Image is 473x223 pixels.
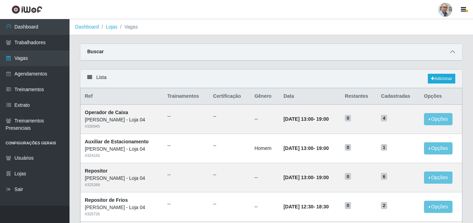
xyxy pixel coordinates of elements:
[284,145,329,151] strong: -
[85,110,128,115] strong: Operador de Caixa
[341,88,377,105] th: Restantes
[381,202,387,209] span: 2
[106,24,117,30] a: Lojas
[250,163,279,192] td: --
[213,113,246,120] ul: --
[424,142,452,154] button: Opções
[428,74,455,83] a: Adicionar
[284,175,329,180] strong: -
[163,88,209,105] th: Trainamentos
[85,124,159,129] div: # 330945
[250,104,279,134] td: --
[168,171,205,178] ul: --
[420,88,462,105] th: Opções
[381,144,387,151] span: 1
[381,115,387,122] span: 4
[284,145,313,151] time: [DATE] 13:00
[424,201,452,213] button: Opções
[87,49,104,54] strong: Buscar
[345,115,351,122] span: 0
[213,200,246,208] ul: --
[85,139,149,144] strong: Auxiliar de Estacionamento
[117,23,138,31] li: Vagas
[85,204,159,211] div: [PERSON_NAME] - Loja 04
[250,134,279,163] td: Homem
[381,173,387,180] span: 6
[168,142,205,149] ul: --
[316,145,329,151] time: 19:00
[168,200,205,208] ul: --
[80,70,462,88] div: Lista
[213,171,246,178] ul: --
[213,142,246,149] ul: --
[424,113,452,125] button: Opções
[284,116,313,122] time: [DATE] 13:00
[345,202,351,209] span: 0
[279,88,341,105] th: Data
[85,211,159,217] div: # 325726
[85,145,159,153] div: [PERSON_NAME] - Loja 04
[345,144,351,151] span: 0
[85,168,107,174] strong: Repositor
[250,192,279,221] td: --
[11,5,42,14] img: CoreUI Logo
[85,175,159,182] div: [PERSON_NAME] - Loja 04
[284,204,313,209] time: [DATE] 12:30
[85,197,128,203] strong: Repositor de Frios
[85,116,159,124] div: [PERSON_NAME] - Loja 04
[250,88,279,105] th: Gênero
[316,175,329,180] time: 19:00
[345,173,351,180] span: 0
[75,24,99,30] a: Dashboard
[209,88,250,105] th: Certificação
[85,153,159,159] div: # 324155
[70,19,473,35] nav: breadcrumb
[316,204,329,209] time: 18:30
[284,175,313,180] time: [DATE] 13:00
[168,113,205,120] ul: --
[85,182,159,188] div: # 325268
[284,204,329,209] strong: -
[377,88,420,105] th: Cadastradas
[81,88,163,105] th: Ref
[284,116,329,122] strong: -
[316,116,329,122] time: 19:00
[424,172,452,184] button: Opções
